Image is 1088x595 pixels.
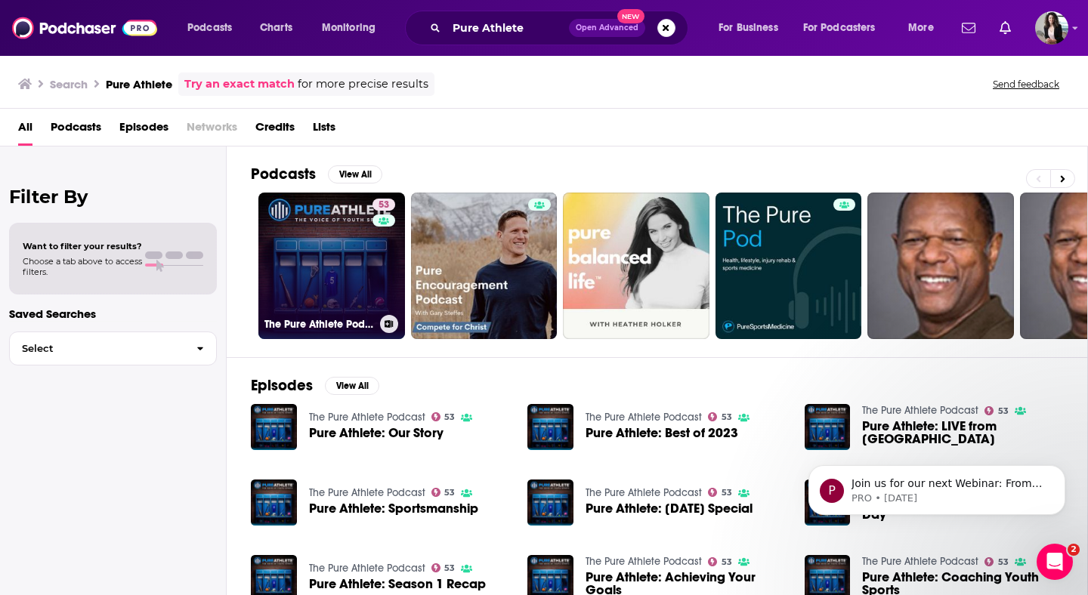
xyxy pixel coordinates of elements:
h3: Search [50,77,88,91]
span: For Podcasters [803,17,876,39]
span: Logged in as ElizabethCole [1035,11,1068,45]
span: Networks [187,115,237,146]
a: Lists [313,115,335,146]
button: Send feedback [988,78,1064,91]
h3: Pure Athlete [106,77,172,91]
a: Credits [255,115,295,146]
span: 53 [722,414,732,421]
a: 53 [372,199,395,211]
span: Podcasts [187,17,232,39]
a: 53 [984,557,1009,566]
img: Pure Athlete: Mother's Day Special [527,479,573,526]
a: Episodes [119,115,168,146]
a: Pure Athlete: Best of 2023 [586,427,738,439]
div: message notification from PRO, 33w ago. Join us for our next Webinar: From Pushback to Payoff: Bu... [23,95,280,145]
h2: Filter By [9,186,217,208]
img: Pure Athlete: Best of 2023 [527,404,573,450]
a: The Pure Athlete Podcast [309,486,425,499]
span: 53 [444,414,455,421]
span: 53 [444,565,455,572]
a: Show notifications dropdown [956,15,981,41]
a: Pure Athlete: Our Story [309,427,444,439]
button: Show profile menu [1035,11,1068,45]
a: Show notifications dropdown [994,15,1017,41]
p: Saved Searches [9,307,217,321]
span: Open Advanced [576,24,638,32]
iframe: Intercom notifications message [786,370,1088,539]
button: open menu [898,16,953,40]
a: 53 [708,488,732,497]
span: Pure Athlete: [DATE] Special [586,502,753,515]
input: Search podcasts, credits, & more... [447,16,569,40]
a: 53 [708,557,732,566]
a: 53The Pure Athlete Podcast [258,193,405,339]
span: Select [10,344,184,353]
a: All [18,115,32,146]
a: Charts [250,16,301,40]
iframe: Intercom live chat [1037,544,1073,580]
span: 53 [722,559,732,566]
span: 2 [1068,544,1080,556]
a: EpisodesView All [251,376,379,395]
button: open menu [177,16,252,40]
a: Try an exact match [184,76,295,93]
span: Want to filter your results? [23,241,142,251]
span: New [617,9,644,23]
span: Choose a tab above to access filters. [23,256,142,277]
a: The Pure Athlete Podcast [309,562,425,575]
a: The Pure Athlete Podcast [586,486,702,499]
button: View All [325,377,379,395]
span: For Business [719,17,778,39]
a: PodcastsView All [251,165,382,183]
a: Pure Athlete: Mother's Day Special [586,502,753,515]
a: 53 [431,488,456,497]
a: The Pure Athlete Podcast [586,411,702,424]
span: More [908,17,934,39]
a: 53 [431,563,456,572]
span: for more precise results [298,76,428,93]
a: 53 [708,412,732,421]
span: 53 [379,198,389,213]
a: Podcasts [51,115,101,146]
button: open menu [311,16,395,40]
h3: The Pure Athlete Podcast [264,318,374,331]
img: Pure Athlete: Our Story [251,404,297,450]
img: User Profile [1035,11,1068,45]
span: Join us for our next Webinar: From Pushback to Payoff: Building Buy-In for Niche Podcast Placemen... [66,107,260,495]
span: 53 [722,489,732,496]
button: open menu [793,16,898,40]
a: The Pure Athlete Podcast [309,411,425,424]
span: 53 [998,559,1009,566]
a: The Pure Athlete Podcast [862,555,978,568]
a: 53 [431,412,456,421]
h2: Podcasts [251,165,316,183]
span: Charts [260,17,292,39]
div: Profile image for PRO [34,109,58,133]
h2: Episodes [251,376,313,395]
a: Pure Athlete: Sportsmanship [309,502,478,515]
a: Pure Athlete: Season 1 Recap [309,578,486,590]
a: The Pure Athlete Podcast [586,555,702,568]
span: 53 [444,489,455,496]
button: open menu [708,16,797,40]
p: Message from PRO, sent 33w ago [66,122,261,135]
button: Select [9,331,217,365]
button: View All [328,165,382,183]
span: Monitoring [322,17,376,39]
img: Podchaser - Follow, Share and Rate Podcasts [12,14,157,42]
img: Pure Athlete: Sportsmanship [251,479,297,526]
